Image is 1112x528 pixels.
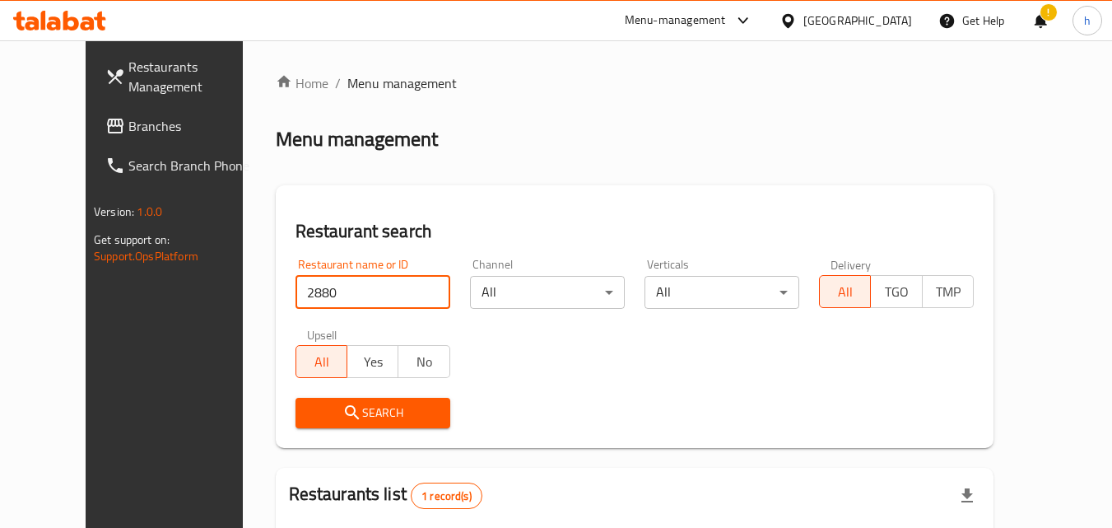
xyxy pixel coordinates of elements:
[92,47,272,106] a: Restaurants Management
[644,276,799,309] div: All
[276,73,328,93] a: Home
[411,483,482,509] div: Total records count
[137,201,162,222] span: 1.0.0
[826,280,864,304] span: All
[295,219,974,244] h2: Restaurant search
[128,156,258,175] span: Search Branch Phone
[405,350,443,374] span: No
[412,488,482,504] span: 1 record(s)
[94,229,170,250] span: Get support on:
[1084,12,1091,30] span: h
[929,280,967,304] span: TMP
[94,201,134,222] span: Version:
[128,116,258,136] span: Branches
[877,280,915,304] span: TGO
[354,350,392,374] span: Yes
[819,275,871,308] button: All
[92,146,272,185] a: Search Branch Phone
[276,126,438,152] h2: Menu management
[94,245,198,267] a: Support.OpsPlatform
[625,11,726,30] div: Menu-management
[128,57,258,96] span: Restaurants Management
[335,73,341,93] li: /
[289,482,482,509] h2: Restaurants list
[398,345,449,378] button: No
[347,73,457,93] span: Menu management
[831,259,872,270] label: Delivery
[347,345,398,378] button: Yes
[303,350,341,374] span: All
[470,276,625,309] div: All
[276,73,993,93] nav: breadcrumb
[92,106,272,146] a: Branches
[307,329,337,340] label: Upsell
[803,12,912,30] div: [GEOGRAPHIC_DATA]
[922,275,974,308] button: TMP
[870,275,922,308] button: TGO
[295,276,450,309] input: Search for restaurant name or ID..
[295,345,347,378] button: All
[947,476,987,516] div: Export file
[309,403,437,423] span: Search
[295,398,450,428] button: Search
